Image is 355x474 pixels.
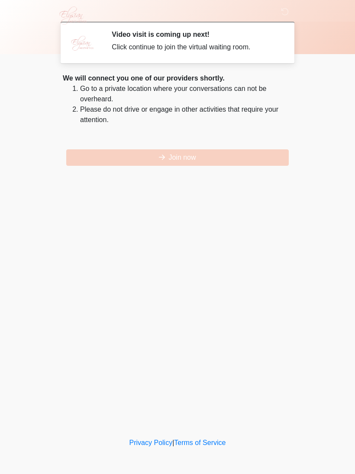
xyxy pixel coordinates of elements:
[174,439,226,446] a: Terms of Service
[112,30,279,39] h2: Video visit is coming up next!
[80,104,292,125] li: Please do not drive or engage in other activities that require your attention.
[112,42,279,52] div: Click continue to join the virtual waiting room.
[80,84,292,104] li: Go to a private location where your conversations can not be overheard.
[129,439,173,446] a: Privacy Policy
[63,73,292,84] div: We will connect you one of our providers shortly.
[54,6,90,25] img: Elysian Aesthetics Logo
[69,30,95,56] img: Agent Avatar
[66,149,289,166] button: Join now
[172,439,174,446] a: |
